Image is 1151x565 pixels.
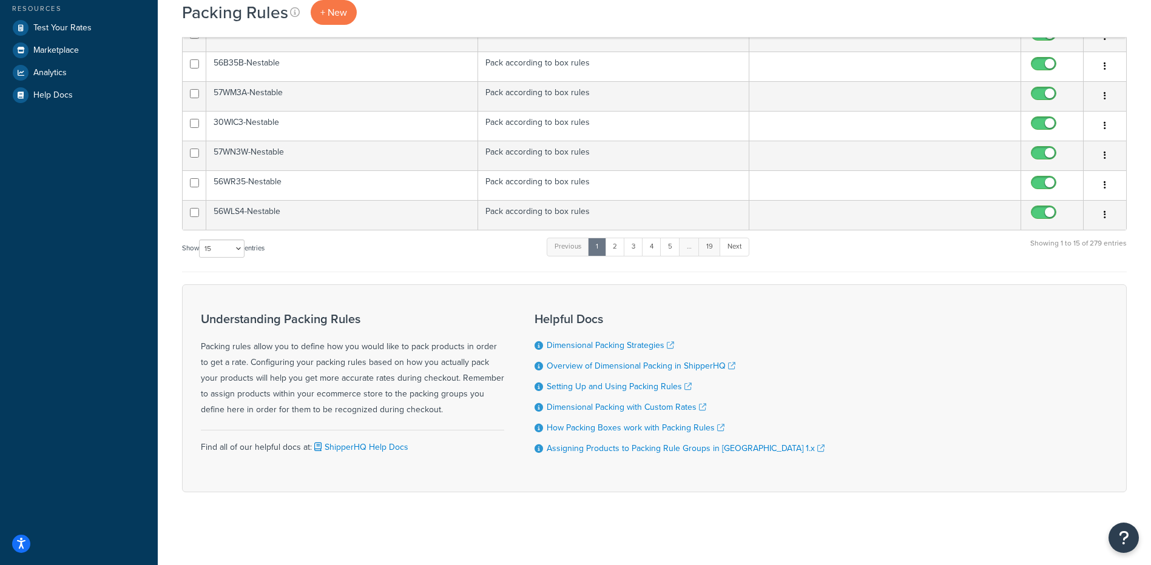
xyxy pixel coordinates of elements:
[660,238,680,256] a: 5
[624,238,643,256] a: 3
[33,23,92,33] span: Test Your Rates
[206,141,478,170] td: 57WN3W-Nestable
[547,339,674,352] a: Dimensional Packing Strategies
[720,238,749,256] a: Next
[547,238,589,256] a: Previous
[679,238,700,256] a: …
[478,52,750,81] td: Pack according to box rules
[547,359,735,372] a: Overview of Dimensional Packing in ShipperHQ
[478,141,750,170] td: Pack according to box rules
[1109,523,1139,553] button: Open Resource Center
[535,312,825,326] h3: Helpful Docs
[312,441,408,453] a: ShipperHQ Help Docs
[33,68,67,78] span: Analytics
[33,45,79,56] span: Marketplace
[201,430,504,455] div: Find all of our helpful docs at:
[199,239,245,258] select: Showentries
[182,1,288,24] h1: Packing Rules
[547,421,724,434] a: How Packing Boxes work with Packing Rules
[1030,236,1127,262] div: Showing 1 to 15 of 279 entries
[320,5,347,19] span: + New
[33,90,73,101] span: Help Docs
[206,111,478,141] td: 30WIC3-Nestable
[206,81,478,111] td: 57WM3A-Nestable
[547,380,692,393] a: Setting Up and Using Packing Rules
[206,52,478,81] td: 56B35B-Nestable
[9,17,149,39] a: Test Your Rates
[547,442,825,455] a: Assigning Products to Packing Rule Groups in [GEOGRAPHIC_DATA] 1.x
[9,4,149,14] div: Resources
[605,238,625,256] a: 2
[206,170,478,200] td: 56WR35-Nestable
[9,39,149,61] a: Marketplace
[201,312,504,418] div: Packing rules allow you to define how you would like to pack products in order to get a rate. Con...
[642,238,661,256] a: 4
[478,111,750,141] td: Pack according to box rules
[9,62,149,84] a: Analytics
[9,84,149,106] a: Help Docs
[547,401,706,413] a: Dimensional Packing with Custom Rates
[698,238,721,256] a: 19
[206,200,478,230] td: 56WLS4-Nestable
[201,312,504,326] h3: Understanding Packing Rules
[182,239,265,258] label: Show entries
[588,238,606,256] a: 1
[478,170,750,200] td: Pack according to box rules
[478,200,750,230] td: Pack according to box rules
[478,81,750,111] td: Pack according to box rules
